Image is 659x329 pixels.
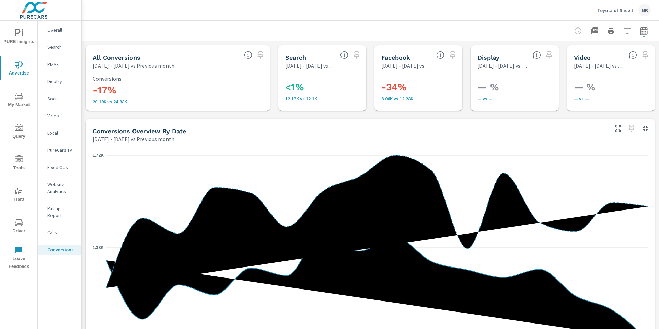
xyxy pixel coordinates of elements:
[381,61,431,70] p: [DATE] - [DATE] vs Previous month
[93,245,104,250] text: 1.38K
[544,49,555,60] span: Select a preset date range to save this widget
[38,42,81,52] div: Search
[47,229,76,236] p: Calls
[2,60,35,77] span: Advertise
[38,145,81,155] div: PureCars TV
[93,76,263,82] p: Conversions
[340,51,348,59] span: Search Conversions include Actions, Leads and Unmapped Conversions.
[626,123,637,134] span: Select a preset date range to save this widget
[47,95,76,102] p: Social
[93,99,263,104] p: 20,191 vs 24,376
[47,129,76,136] p: Local
[93,135,174,143] p: [DATE] - [DATE] vs Previous month
[588,24,601,38] button: "Export Report to PDF"
[93,61,174,70] p: [DATE] - [DATE] vs Previous month
[47,164,76,171] p: Fixed Ops
[38,162,81,172] div: Fixed Ops
[47,205,76,219] p: Pacing Report
[612,123,623,134] button: Make Fullscreen
[285,81,376,93] h3: <1%
[47,61,76,68] p: PMAX
[38,59,81,69] div: PMAX
[47,246,76,253] p: Conversions
[93,153,104,158] text: 1.72K
[2,187,35,204] span: Tier2
[47,147,76,154] p: PureCars TV
[597,7,633,13] p: Toyota of Slidell
[38,128,81,138] div: Local
[2,246,35,271] span: Leave Feedback
[381,81,472,93] h3: -34%
[0,21,37,273] div: nav menu
[255,49,266,60] span: Select a preset date range to save this widget
[640,49,651,60] span: Select a preset date range to save this widget
[637,24,651,38] button: Select Date Range
[2,218,35,235] span: Driver
[47,181,76,195] p: Website Analytics
[381,54,410,61] h5: Facebook
[477,54,499,61] h5: Display
[38,76,81,87] div: Display
[285,54,306,61] h5: Search
[285,61,335,70] p: [DATE] - [DATE] vs Previous month
[477,96,568,101] p: — vs —
[2,29,35,46] span: PURE Insights
[38,203,81,220] div: Pacing Report
[2,124,35,140] span: Query
[381,96,472,101] p: 8,062 vs 12,280
[629,51,637,59] span: Video Conversions include Actions, Leads and Unmapped Conversions
[38,93,81,104] div: Social
[2,92,35,109] span: My Market
[47,112,76,119] p: Video
[93,54,140,61] h5: All Conversions
[621,24,634,38] button: Apply Filters
[38,245,81,255] div: Conversions
[47,26,76,33] p: Overall
[477,81,568,93] h3: — %
[38,179,81,196] div: Website Analytics
[574,61,623,70] p: [DATE] - [DATE] vs Previous month
[640,123,651,134] button: Minimize Widget
[285,96,376,101] p: 12,129 vs 12,096
[244,51,252,59] span: All Conversions include Actions, Leads and Unmapped Conversions
[604,24,618,38] button: Print Report
[38,111,81,121] div: Video
[351,49,362,60] span: Select a preset date range to save this widget
[533,51,541,59] span: Display Conversions include Actions, Leads and Unmapped Conversions
[93,84,263,96] h3: -17%
[47,44,76,50] p: Search
[436,51,444,59] span: All conversions reported from Facebook with duplicates filtered out
[477,61,527,70] p: [DATE] - [DATE] vs Previous month
[93,127,186,135] h5: Conversions Overview By Date
[38,227,81,238] div: Calls
[47,78,76,85] p: Display
[2,155,35,172] span: Tools
[38,25,81,35] div: Overall
[574,54,591,61] h5: Video
[638,4,651,16] div: NB
[447,49,458,60] span: Select a preset date range to save this widget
